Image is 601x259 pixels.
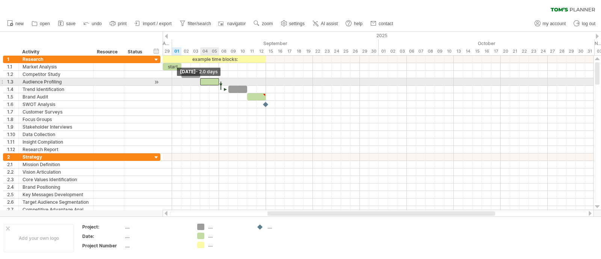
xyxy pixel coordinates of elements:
a: log out [572,19,598,29]
div: Vision Articulation [23,168,89,176]
span: zoom [262,21,273,26]
div: 2.7 [7,206,18,213]
div: 1.12 [7,146,18,153]
div: Target Audience Segmentation [23,198,89,206]
div: Thursday, 9 October 2025 [435,47,444,55]
div: .... [125,242,188,249]
div: Monday, 29 September 2025 [360,47,369,55]
div: Data Collection [23,131,89,138]
div: Monday, 6 October 2025 [407,47,416,55]
div: Project Number [82,242,124,249]
div: Friday, 3 October 2025 [397,47,407,55]
div: Tuesday, 23 September 2025 [322,47,332,55]
div: Competitor Study [23,71,89,78]
div: Monday, 1 September 2025 [172,47,181,55]
div: Wednesday, 17 September 2025 [285,47,294,55]
div: 1.3 [7,78,18,85]
div: .... [208,233,249,239]
div: 2.1 [7,161,18,168]
div: scroll to activity [153,78,160,86]
a: contact [368,19,396,29]
div: 1 [7,56,18,63]
div: Tuesday, 21 October 2025 [510,47,519,55]
div: Thursday, 2 October 2025 [388,47,397,55]
div: .... [125,233,188,239]
div: 1.11 [7,138,18,145]
div: 2.6 [7,198,18,206]
div: 2.2 [7,168,18,176]
div: 2.3 [7,176,18,183]
span: save [66,21,76,26]
div: 1.6 [7,101,18,108]
div: 1.2 [7,71,18,78]
div: Wednesday, 3 September 2025 [191,47,200,55]
div: Friday, 17 October 2025 [491,47,501,55]
div: 1.8 [7,116,18,123]
div: Status [128,48,144,56]
div: Activity [22,48,89,56]
div: Friday, 5 September 2025 [210,47,219,55]
div: SWOT Analysis [23,101,89,108]
div: Tuesday, 16 September 2025 [275,47,285,55]
div: Thursday, 11 September 2025 [247,47,257,55]
div: Thursday, 23 October 2025 [529,47,538,55]
span: help [354,21,362,26]
a: new [5,19,26,29]
div: Monday, 13 October 2025 [454,47,463,55]
span: - 2.0 days [196,69,217,74]
div: 2.4 [7,183,18,191]
a: my account [533,19,568,29]
a: help [344,19,365,29]
div: Monday, 15 September 2025 [266,47,275,55]
div: example time blocks: [163,56,266,63]
div: Date: [82,233,124,239]
a: save [56,19,78,29]
div: 1.5 [7,93,18,100]
span: filter/search [188,21,211,26]
div: Trend Identification [23,86,89,93]
a: settings [279,19,307,29]
a: open [30,19,52,29]
div: Tuesday, 9 September 2025 [228,47,238,55]
div: Mission Definition [23,161,89,168]
a: zoom [252,19,275,29]
span: navigator [227,21,246,26]
div: Customer Surveys [23,108,89,115]
div: 1.1 [7,63,18,70]
div: Audience Profiling [23,78,89,85]
div: .... [125,224,188,230]
div: Tuesday, 2 September 2025 [181,47,191,55]
div: Monday, 20 October 2025 [501,47,510,55]
span: log out [582,21,595,26]
div: Resource [97,48,120,56]
div: Wednesday, 10 September 2025 [238,47,247,55]
span: my account [543,21,566,26]
div: Tuesday, 14 October 2025 [463,47,473,55]
div: Monday, 22 September 2025 [313,47,322,55]
div: Friday, 12 September 2025 [257,47,266,55]
a: navigator [217,19,248,29]
div: Competitive Advantage Analysis [23,206,89,213]
div: 1.9 [7,123,18,130]
div: Thursday, 25 September 2025 [341,47,350,55]
div: Thursday, 4 September 2025 [200,47,210,55]
div: Market Analysis [23,63,89,70]
a: import / export [133,19,174,29]
div: [DATE] [177,68,220,76]
div: Thursday, 16 October 2025 [482,47,491,55]
div: Wednesday, 24 September 2025 [332,47,341,55]
div: Add your own logo [4,224,74,252]
div: Wednesday, 22 October 2025 [519,47,529,55]
div: Stakeholder Interviews [23,123,89,130]
div: Thursday, 30 October 2025 [576,47,585,55]
div: Strategy [23,153,89,161]
div: Wednesday, 1 October 2025 [379,47,388,55]
a: filter/search [178,19,213,29]
div: Brand Positioning [23,183,89,191]
div: Research [23,56,89,63]
div: Friday, 29 August 2025 [163,47,172,55]
span: new [15,21,24,26]
div: October 2025 [379,39,595,47]
div: Tuesday, 28 October 2025 [557,47,566,55]
div: Insight Compilation [23,138,89,145]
